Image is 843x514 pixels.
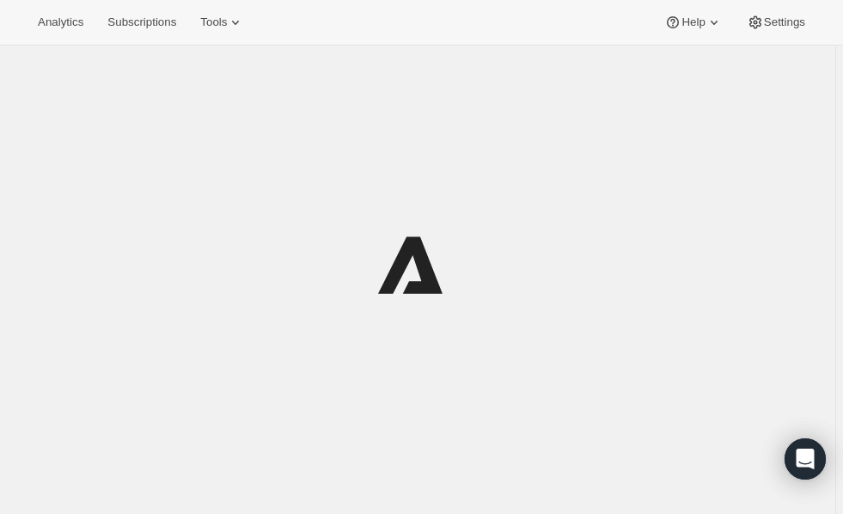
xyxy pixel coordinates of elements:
[681,15,705,29] span: Help
[200,15,227,29] span: Tools
[736,10,816,34] button: Settings
[107,15,176,29] span: Subscriptions
[38,15,83,29] span: Analytics
[785,438,826,480] div: Open Intercom Messenger
[190,10,254,34] button: Tools
[654,10,732,34] button: Help
[97,10,186,34] button: Subscriptions
[764,15,805,29] span: Settings
[27,10,94,34] button: Analytics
